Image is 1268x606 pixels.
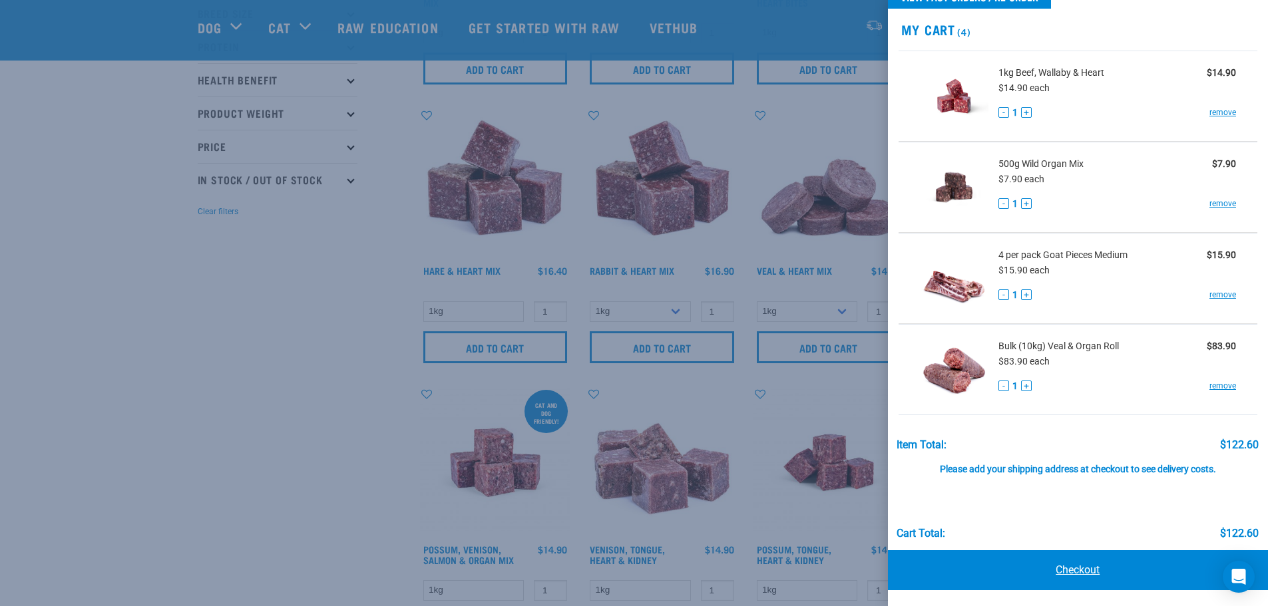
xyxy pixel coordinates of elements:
[1012,288,1018,302] span: 1
[1021,289,1032,300] button: +
[920,335,988,404] img: Veal & Organ Roll
[1012,197,1018,211] span: 1
[1220,528,1259,539] div: $122.60
[1212,158,1236,169] strong: $7.90
[1207,341,1236,351] strong: $83.90
[897,451,1259,475] div: Please add your shipping address at checkout to see delivery costs.
[998,107,1009,118] button: -
[955,29,970,34] span: (4)
[998,82,1050,93] span: $14.90 each
[998,66,1104,80] span: 1kg Beef, Wallaby & Heart
[897,528,945,539] div: Cart total:
[998,265,1050,275] span: $15.90 each
[998,356,1050,367] span: $83.90 each
[1207,67,1236,78] strong: $14.90
[1209,289,1236,301] a: remove
[1209,380,1236,392] a: remove
[1207,249,1236,260] strong: $15.90
[998,157,1084,171] span: 500g Wild Organ Mix
[1223,561,1255,593] div: Open Intercom Messenger
[998,248,1128,262] span: 4 per pack Goat Pieces Medium
[920,244,988,313] img: Goat Pieces Medium
[1021,380,1032,391] button: +
[1209,106,1236,118] a: remove
[920,62,988,130] img: Beef, Wallaby & Heart
[1220,439,1259,451] div: $122.60
[1021,198,1032,209] button: +
[1209,198,1236,210] a: remove
[998,339,1119,353] span: Bulk (10kg) Veal & Organ Roll
[1021,107,1032,118] button: +
[920,153,988,222] img: Wild Organ Mix
[897,439,947,451] div: Item Total:
[998,380,1009,391] button: -
[998,198,1009,209] button: -
[1012,106,1018,120] span: 1
[1012,379,1018,393] span: 1
[998,289,1009,300] button: -
[998,174,1044,184] span: $7.90 each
